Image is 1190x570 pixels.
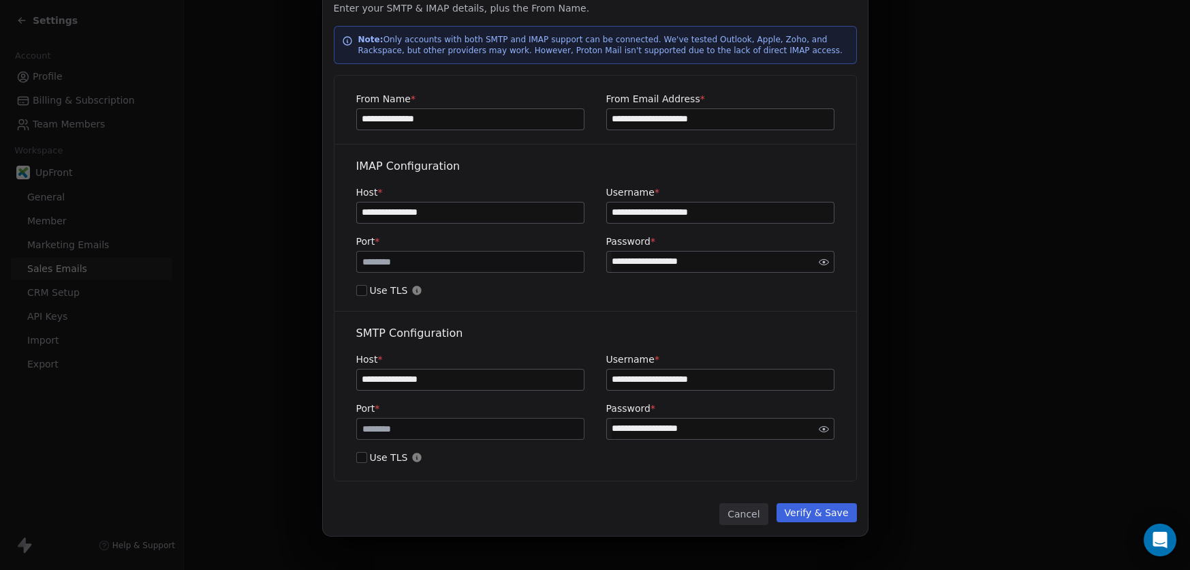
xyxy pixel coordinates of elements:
[356,325,834,342] div: SMTP Configuration
[358,34,849,56] p: Only accounts with both SMTP and IMAP support can be connected. We've tested Outlook, Apple, Zoho...
[356,451,367,464] button: Use TLS
[606,235,834,248] label: Password
[777,503,857,522] button: Verify & Save
[356,92,584,106] label: From Name
[719,503,768,525] button: Cancel
[356,284,834,297] span: Use TLS
[356,284,367,297] button: Use TLS
[356,451,834,464] span: Use TLS
[356,352,584,366] label: Host
[356,185,584,199] label: Host
[356,235,584,248] label: Port
[606,185,834,199] label: Username
[606,92,834,106] label: From Email Address
[356,158,834,175] div: IMAP Configuration
[606,352,834,366] label: Username
[356,402,584,415] label: Port
[334,1,857,15] span: Enter your SMTP & IMAP details, plus the From Name.
[606,402,834,415] label: Password
[358,35,383,44] strong: Note:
